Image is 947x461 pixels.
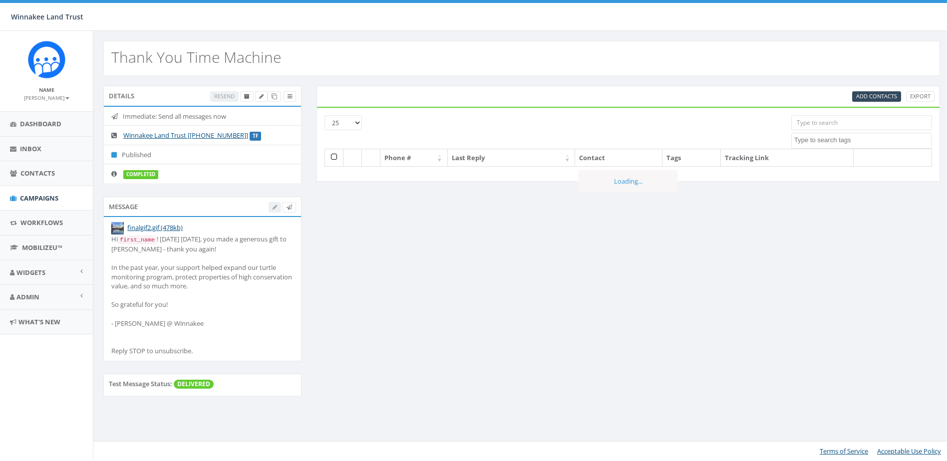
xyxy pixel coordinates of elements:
small: Name [39,86,54,93]
div: Loading... [578,170,678,193]
span: Archive Campaign [244,92,250,100]
th: Tracking Link [721,149,854,167]
span: Winnakee Land Trust [11,12,83,21]
span: MobilizeU™ [22,243,62,252]
span: CSV files only [856,92,897,100]
span: Dashboard [20,119,61,128]
th: Phone # [380,149,448,167]
h2: Thank You Time Machine [111,49,281,65]
img: Rally_Corp_Icon.png [28,41,65,78]
label: Test Message Status: [109,379,172,389]
span: Edit Campaign Title [259,92,264,100]
code: first_name [118,235,157,244]
span: DELIVERED [174,380,214,389]
span: View Campaign Delivery Statistics [288,92,292,100]
small: [PERSON_NAME] [24,94,69,101]
a: Terms of Service [820,447,868,456]
span: Add Contacts [856,92,897,100]
li: Immediate: Send all messages now [104,107,301,126]
span: What's New [18,317,60,326]
span: Clone Campaign [272,92,277,100]
div: Message [103,197,302,217]
label: completed [123,170,158,179]
a: [PERSON_NAME] [24,93,69,102]
span: Contacts [20,169,55,178]
span: Workflows [20,218,63,227]
span: Send Test Message [287,203,292,211]
i: Immediate: Send all messages now [111,113,123,120]
th: Last Reply [448,149,576,167]
input: Type to search [791,115,932,130]
label: TF [250,132,261,141]
a: Add Contacts [852,91,901,102]
a: Acceptable Use Policy [877,447,941,456]
div: Hi ! [DATE] [DATE], you made a generous gift to [PERSON_NAME] - thank you again! In the past year... [111,234,294,355]
span: Inbox [20,144,41,153]
span: Widgets [16,268,45,277]
a: Export [906,91,935,102]
textarea: Search [794,136,932,145]
span: Campaigns [20,194,58,203]
a: Winnakee Land Trust [[PHONE_NUMBER]] [123,131,248,140]
th: Contact [575,149,662,167]
th: Tags [662,149,721,167]
a: finalgif2.gif (478kb) [127,223,183,232]
li: Published [104,145,301,165]
i: Published [111,152,122,158]
div: Details [103,86,302,106]
span: Admin [16,292,39,301]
